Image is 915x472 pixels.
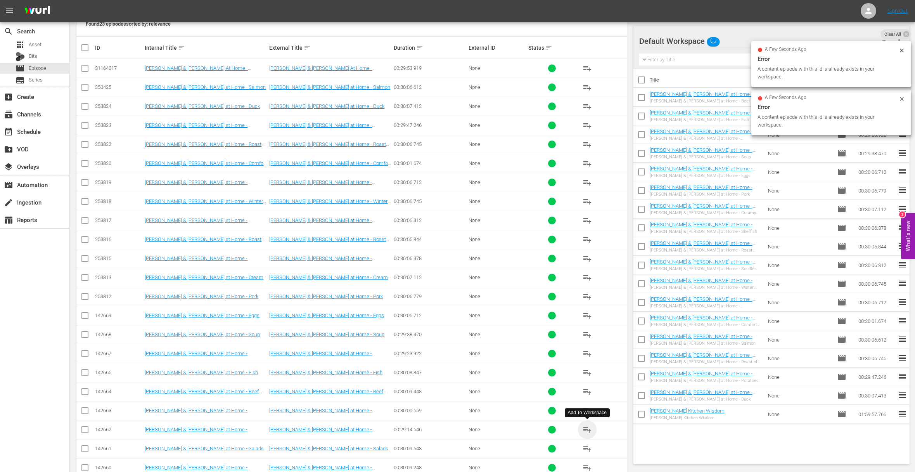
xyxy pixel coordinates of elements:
div: A content-episode with this id is already exists in your workspace. [758,65,897,81]
div: 2 [899,212,905,218]
span: Episode [837,335,846,344]
button: Open Feedback Widget [901,213,915,259]
td: None [765,330,834,349]
button: playlist_add [578,154,597,173]
button: playlist_add [578,325,597,344]
td: 00:30:06.712 [855,163,898,181]
span: Channels [4,110,13,119]
span: reorder [898,297,907,307]
div: 253818 [95,198,142,204]
a: [PERSON_NAME] & [PERSON_NAME] at Home - Winter Vegetables [650,278,756,289]
div: 142667 [95,351,142,356]
span: Automation [4,180,13,190]
div: None [469,141,526,147]
td: 01:59:57.766 [855,405,898,423]
a: [PERSON_NAME] & [PERSON_NAME] at Home - Beef Stew [269,389,386,400]
span: Search [4,27,13,36]
a: [PERSON_NAME] & [PERSON_NAME] at Home - Potatoes [650,371,756,382]
button: playlist_add [578,344,597,363]
span: Reports [4,215,13,225]
span: Episode [837,410,846,419]
span: playlist_add [583,330,592,339]
div: 00:30:07.413 [394,103,466,109]
span: Episode [837,279,846,288]
span: playlist_add [583,159,592,168]
div: None [469,293,526,299]
div: None [469,331,526,337]
div: 00:30:00.559 [394,408,466,413]
div: None [469,236,526,242]
a: [PERSON_NAME] & [PERSON_NAME] at Home - Creamy Desserts [650,203,756,215]
a: [PERSON_NAME] & [PERSON_NAME] at Home - Beef Stew [650,91,756,103]
div: None [469,122,526,128]
span: Episode [29,64,46,72]
div: Bits [16,52,25,61]
div: 350425 [95,84,142,90]
div: None [469,427,526,432]
a: [PERSON_NAME] & [PERSON_NAME] At Home - [GEOGRAPHIC_DATA] - Not-quite-traditional Roast Turkey Di... [145,65,253,83]
span: playlist_add [583,254,592,263]
a: [PERSON_NAME] & [PERSON_NAME] at Home - Duck [145,103,260,109]
a: [PERSON_NAME] & [PERSON_NAME] at Home - Fish [650,110,756,121]
a: [PERSON_NAME] & [PERSON_NAME] at Home - Vegetables [145,408,251,419]
span: Episode [837,223,846,233]
td: None [765,312,834,330]
button: playlist_add [578,287,597,306]
td: None [765,181,834,200]
div: 00:30:01.674 [394,160,466,166]
span: playlist_add [583,292,592,301]
div: [PERSON_NAME] & [PERSON_NAME] at Home - Roast Chicken [650,248,762,253]
span: Episode [837,186,846,195]
a: [PERSON_NAME] & [PERSON_NAME] at Home - Soup [650,147,756,159]
span: Found 23 episodes sorted by: relevance [86,21,171,27]
span: playlist_add [583,140,592,149]
div: None [469,370,526,375]
a: [PERSON_NAME] & [PERSON_NAME] at Home - [GEOGRAPHIC_DATA] [269,351,375,362]
td: None [765,200,834,219]
div: None [469,351,526,356]
div: 00:29:53.919 [394,65,466,71]
div: [PERSON_NAME] & [PERSON_NAME] at Home - Winter Vegetables [650,285,762,290]
div: 253812 [95,293,142,299]
a: [PERSON_NAME] & [PERSON_NAME] at Home - Vegetables [269,408,375,419]
td: 00:30:06.779 [855,181,898,200]
div: 00:30:09.548 [394,446,466,451]
div: 00:29:38.470 [394,331,466,337]
div: None [469,217,526,223]
div: Default Workspace [639,30,894,52]
a: [PERSON_NAME] & [PERSON_NAME] at Home - [GEOGRAPHIC_DATA] [650,128,756,140]
div: 253813 [95,274,142,280]
div: None [469,255,526,261]
span: Episode [837,205,846,214]
a: [PERSON_NAME] & [PERSON_NAME] at Home - Roast Chicken [145,236,265,248]
span: Episode [837,149,846,158]
div: 142664 [95,389,142,394]
div: 142661 [95,446,142,451]
div: 253823 [95,122,142,128]
td: 00:30:06.312 [855,256,898,274]
div: Status [528,43,576,52]
span: VOD [4,145,13,154]
div: 253819 [95,179,142,185]
a: [PERSON_NAME] & [PERSON_NAME] at Home - Salads [145,446,264,451]
button: playlist_add [578,268,597,287]
a: [PERSON_NAME] & [PERSON_NAME] at Home - Roast Chicken [269,236,389,248]
span: sort [416,44,423,51]
a: [PERSON_NAME] & [PERSON_NAME] at Home - Shellfish [650,222,756,233]
span: reorder [898,148,907,158]
button: playlist_add [578,78,597,97]
div: Duration [394,43,466,52]
div: [PERSON_NAME] & [PERSON_NAME] at Home - Comfort Food [650,322,762,327]
div: [PERSON_NAME] & [PERSON_NAME] at Home - Fish [650,117,762,122]
a: [PERSON_NAME] & [PERSON_NAME] at Home - Sandwiches [269,427,375,438]
td: None [765,163,834,181]
div: 142663 [95,408,142,413]
a: [PERSON_NAME] & [PERSON_NAME] at Home - Duck [269,103,384,109]
div: Error [758,54,905,64]
span: Episode [837,354,846,363]
td: None [765,274,834,293]
span: Episode [837,372,846,382]
td: 00:30:01.674 [855,312,898,330]
a: [PERSON_NAME] & [PERSON_NAME] at Home - Eggs [145,312,259,318]
a: [PERSON_NAME] & [PERSON_NAME] at Home - Shellfish [269,255,375,267]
